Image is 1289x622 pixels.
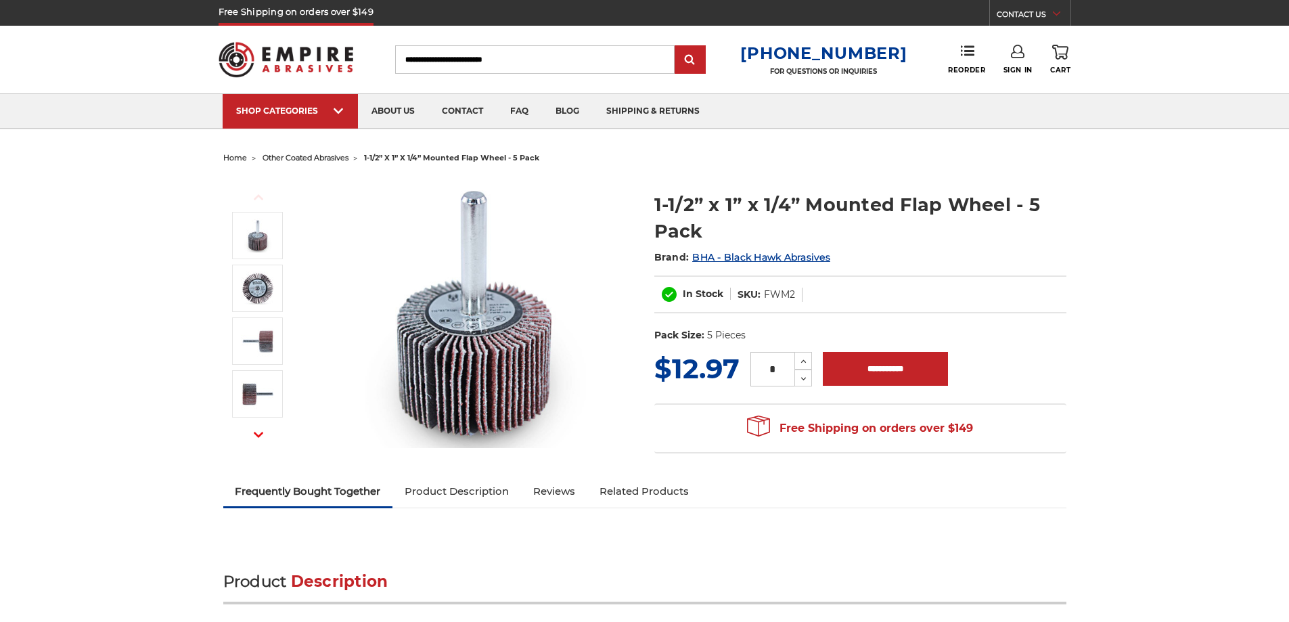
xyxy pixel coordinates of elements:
span: Brand: [654,251,689,263]
a: BHA - Black Hawk Abrasives [692,251,830,263]
img: 1-1/2” x 1” x 1/4” Mounted Flap Wheel - 5 Pack [241,219,275,252]
a: home [223,153,247,162]
span: 1-1/2” x 1” x 1/4” mounted flap wheel - 5 pack [364,153,539,162]
a: blog [542,94,593,129]
a: CONTACT US [997,7,1070,26]
span: Free Shipping on orders over $149 [747,415,973,442]
a: Related Products [587,476,701,506]
input: Submit [677,47,704,74]
img: Empire Abrasives [219,33,354,86]
a: about us [358,94,428,129]
span: Description [291,572,388,591]
span: $12.97 [654,352,740,385]
div: SHOP CATEGORIES [236,106,344,116]
dd: 5 Pieces [707,328,746,342]
span: Product [223,572,287,591]
p: FOR QUESTIONS OR INQUIRIES [740,67,907,76]
img: 1-1/2” x 1” x 1/4” Mounted Flap Wheel - 5 Pack [241,271,275,305]
a: Cart [1050,45,1070,74]
a: Reorder [948,45,985,74]
span: Cart [1050,66,1070,74]
img: 1-1/2” x 1” x 1/4” Mounted Flap Wheel - 5 Pack [339,177,610,448]
span: In Stock [683,288,723,300]
dd: FWM2 [764,288,795,302]
dt: Pack Size: [654,328,704,342]
span: Sign In [1003,66,1033,74]
img: 1-1/2” x 1” x 1/4” Mounted Flap Wheel - 5 Pack [241,377,275,411]
img: 1-1/2” x 1” x 1/4” Mounted Flap Wheel - 5 Pack [241,324,275,358]
button: Previous [242,183,275,212]
a: [PHONE_NUMBER] [740,43,907,63]
a: Frequently Bought Together [223,476,393,506]
a: Reviews [521,476,587,506]
a: Product Description [392,476,521,506]
h1: 1-1/2” x 1” x 1/4” Mounted Flap Wheel - 5 Pack [654,192,1066,244]
a: faq [497,94,542,129]
a: contact [428,94,497,129]
a: other coated abrasives [263,153,348,162]
button: Next [242,420,275,449]
a: shipping & returns [593,94,713,129]
dt: SKU: [738,288,761,302]
span: Reorder [948,66,985,74]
